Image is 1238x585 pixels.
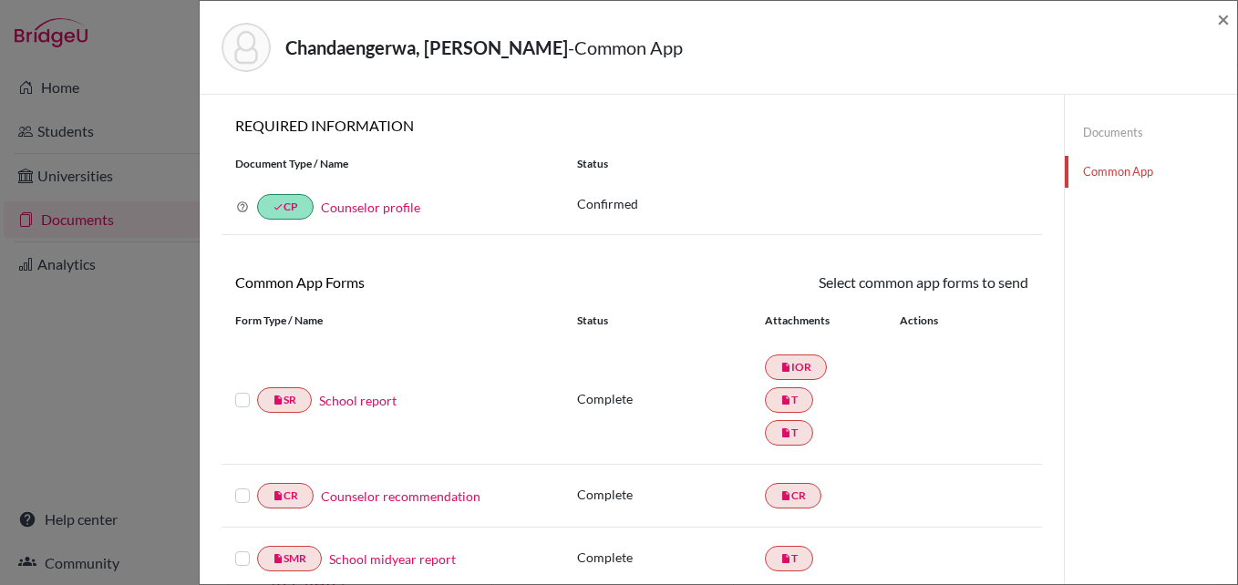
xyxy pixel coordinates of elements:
a: insert_drive_fileCR [257,483,314,508]
a: School midyear report [329,549,456,569]
a: insert_drive_fileT [765,546,813,571]
div: Document Type / Name [222,156,563,172]
a: insert_drive_fileCR [765,483,821,508]
div: Status [577,313,765,329]
i: insert_drive_file [780,490,791,501]
i: insert_drive_file [780,395,791,405]
i: insert_drive_file [273,553,284,564]
a: insert_drive_fileT [765,387,813,413]
span: × [1217,5,1230,32]
div: Attachments [765,313,878,329]
a: insert_drive_fileSMR [257,546,322,571]
a: School report [319,391,397,410]
p: Complete [577,485,765,504]
i: insert_drive_file [780,362,791,373]
a: Common App [1065,156,1237,188]
a: insert_drive_fileIOR [765,354,827,380]
h6: Common App Forms [222,273,632,291]
div: Select common app forms to send [632,272,1042,293]
p: Complete [577,548,765,567]
div: Actions [878,313,991,329]
p: Complete [577,389,765,408]
div: Status [563,156,1042,172]
i: insert_drive_file [780,427,791,438]
a: doneCP [257,194,314,220]
a: Documents [1065,117,1237,149]
div: Form Type / Name [222,313,563,329]
i: insert_drive_file [273,395,284,405]
strong: Chandaengerwa, [PERSON_NAME] [285,36,568,58]
a: Counselor recommendation [321,487,480,506]
i: insert_drive_file [780,553,791,564]
span: - Common App [568,36,683,58]
p: Confirmed [577,194,1028,213]
a: insert_drive_fileT [765,420,813,446]
h6: REQUIRED INFORMATION [222,117,1042,134]
a: insert_drive_fileSR [257,387,312,413]
i: done [273,201,284,212]
i: insert_drive_file [273,490,284,501]
a: Counselor profile [321,200,420,215]
button: Close [1217,8,1230,30]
